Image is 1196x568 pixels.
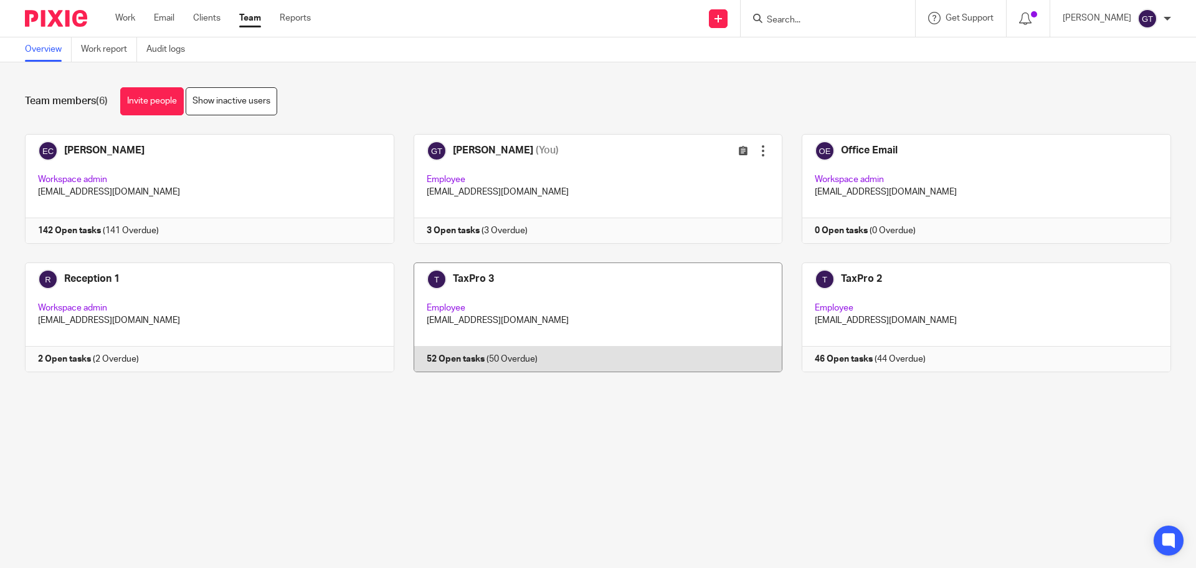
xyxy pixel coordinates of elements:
[946,14,994,22] span: Get Support
[96,96,108,106] span: (6)
[1063,12,1131,24] p: [PERSON_NAME]
[115,12,135,24] a: Work
[81,37,137,62] a: Work report
[239,12,261,24] a: Team
[1137,9,1157,29] img: svg%3E
[25,10,87,27] img: Pixie
[154,12,174,24] a: Email
[25,37,72,62] a: Overview
[120,87,184,115] a: Invite people
[280,12,311,24] a: Reports
[186,87,277,115] a: Show inactive users
[766,15,878,26] input: Search
[193,12,221,24] a: Clients
[25,95,108,108] h1: Team members
[146,37,194,62] a: Audit logs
